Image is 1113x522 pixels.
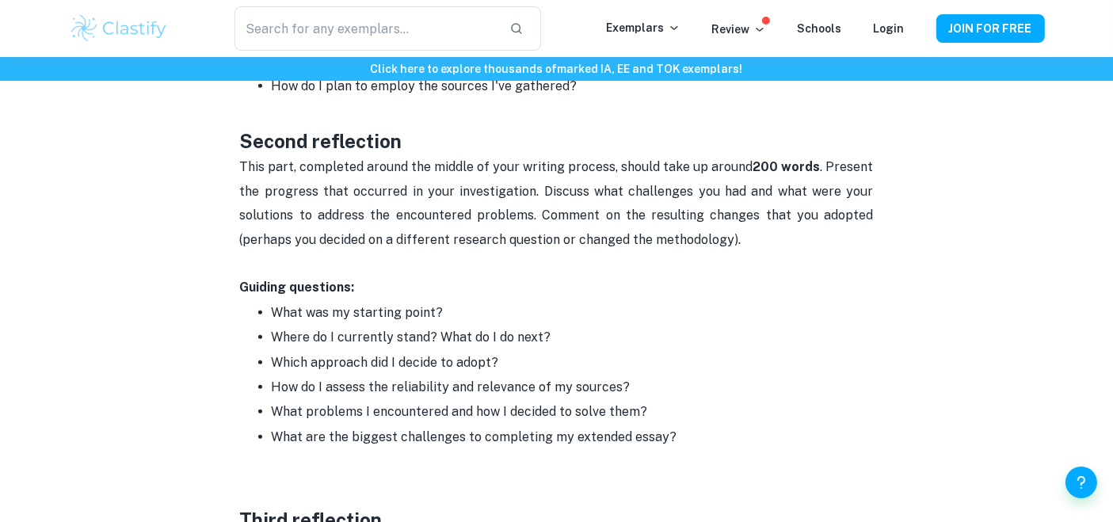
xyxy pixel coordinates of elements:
[272,375,874,399] p: How do I assess the reliability and relevance of my sources?
[936,14,1045,43] button: JOIN FOR FREE
[272,400,874,424] p: What problems I encountered and how I decided to solve them?
[272,351,874,375] p: Which approach did I decide to adopt?
[1065,467,1097,498] button: Help and Feedback
[240,155,874,252] p: This part, completed around the middle of your writing process, should take up around . Present t...
[272,326,874,349] p: Where do I currently stand? What do I do next?
[234,6,496,51] input: Search for any exemplars...
[272,425,874,449] p: What are the biggest challenges to completing my extended essay?
[240,280,355,295] strong: Guiding questions:
[240,98,874,155] h3: Second reflection
[3,60,1110,78] h6: Click here to explore thousands of marked IA, EE and TOK exemplars !
[798,22,842,35] a: Schools
[69,13,170,44] img: Clastify logo
[874,22,905,35] a: Login
[712,21,766,38] p: Review
[607,19,680,36] p: Exemplars
[272,301,874,325] p: What was my starting point?
[272,74,874,98] p: How do I plan to employ the sources I've gathered?
[753,159,821,174] strong: 200 words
